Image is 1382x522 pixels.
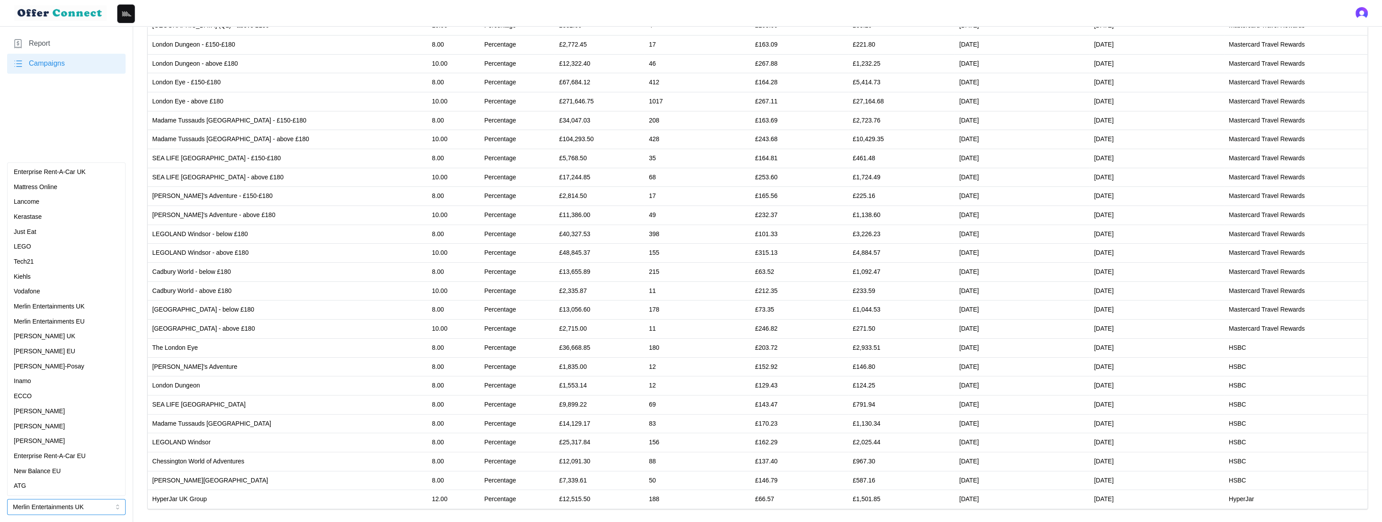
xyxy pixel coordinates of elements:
[555,187,644,206] td: £2,814.50
[1090,320,1224,339] td: [DATE]
[555,320,644,339] td: £2,715.00
[750,452,848,471] td: £137.40
[555,168,644,187] td: £17,244.85
[750,281,848,301] td: £212.35
[480,376,555,395] td: Percentage
[644,452,750,471] td: 88
[644,395,750,414] td: 69
[1355,7,1368,20] img: 's logo
[555,338,644,357] td: £36,668.85
[955,225,1090,244] td: [DATE]
[7,34,126,54] a: Report
[1224,281,1368,301] td: Mastercard Travel Rewards
[848,281,955,301] td: £233.59
[480,244,555,263] td: Percentage
[750,130,848,149] td: £243.68
[480,490,555,509] td: Percentage
[955,111,1090,130] td: [DATE]
[14,302,85,312] p: Merlin Entertainments UK
[14,287,40,297] p: Vodafone
[555,225,644,244] td: £40,327.53
[848,168,955,187] td: £1,724.49
[1224,149,1368,168] td: Mastercard Travel Rewards
[644,433,750,452] td: 156
[148,414,427,433] td: Madame Tussauds [GEOGRAPHIC_DATA]
[14,257,34,267] p: Tech21
[427,471,480,490] td: 8.00
[955,149,1090,168] td: [DATE]
[955,320,1090,339] td: [DATE]
[14,272,31,282] p: Kiehls
[644,111,750,130] td: 208
[480,35,555,54] td: Percentage
[148,149,427,168] td: SEA LIFE [GEOGRAPHIC_DATA] - £150-£180
[1224,395,1368,414] td: HSBC
[1224,111,1368,130] td: Mastercard Travel Rewards
[1090,149,1224,168] td: [DATE]
[1224,301,1368,320] td: Mastercard Travel Rewards
[1224,263,1368,282] td: Mastercard Travel Rewards
[7,499,126,515] button: Merlin Entertainments UK
[427,168,480,187] td: 10.00
[148,433,427,452] td: LEGOLAND Windsor
[644,168,750,187] td: 68
[848,35,955,54] td: £221.80
[955,73,1090,92] td: [DATE]
[427,301,480,320] td: 8.00
[644,73,750,92] td: 412
[848,357,955,376] td: £146.80
[750,301,848,320] td: £73.35
[644,301,750,320] td: 178
[148,244,427,263] td: LEGOLAND Windsor - above £180
[14,407,65,416] p: [PERSON_NAME]
[644,130,750,149] td: 428
[14,481,26,491] p: ATG
[848,92,955,111] td: £27,164.68
[848,395,955,414] td: £791.94
[480,452,555,471] td: Percentage
[148,320,427,339] td: [GEOGRAPHIC_DATA] - above £180
[848,376,955,395] td: £124.25
[148,357,427,376] td: [PERSON_NAME]'s Adventure
[555,263,644,282] td: £13,655.89
[427,149,480,168] td: 8.00
[750,263,848,282] td: £63.52
[427,376,480,395] td: 8.00
[848,433,955,452] td: £2,025.44
[1090,92,1224,111] td: [DATE]
[14,376,31,386] p: Inamo
[750,490,848,509] td: £66.57
[480,433,555,452] td: Percentage
[555,244,644,263] td: £48,845.37
[955,414,1090,433] td: [DATE]
[555,111,644,130] td: £34,047.03
[480,92,555,111] td: Percentage
[427,414,480,433] td: 8.00
[427,281,480,301] td: 10.00
[1224,452,1368,471] td: HSBC
[1090,490,1224,509] td: [DATE]
[1355,7,1368,20] button: Open user button
[427,357,480,376] td: 8.00
[848,54,955,73] td: £1,232.25
[480,206,555,225] td: Percentage
[14,5,107,21] img: loyalBe Logo
[1090,395,1224,414] td: [DATE]
[555,35,644,54] td: £2,772.45
[644,263,750,282] td: 215
[555,73,644,92] td: £67,684.12
[1224,35,1368,54] td: Mastercard Travel Rewards
[750,357,848,376] td: £152.92
[750,206,848,225] td: £232.37
[848,338,955,357] td: £2,933.51
[1090,263,1224,282] td: [DATE]
[427,490,480,509] td: 12.00
[1224,206,1368,225] td: Mastercard Travel Rewards
[1224,414,1368,433] td: HSBC
[1090,281,1224,301] td: [DATE]
[555,471,644,490] td: £7,339.61
[750,187,848,206] td: £165.56
[848,490,955,509] td: £1,501.85
[555,395,644,414] td: £9,899.22
[1224,338,1368,357] td: HSBC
